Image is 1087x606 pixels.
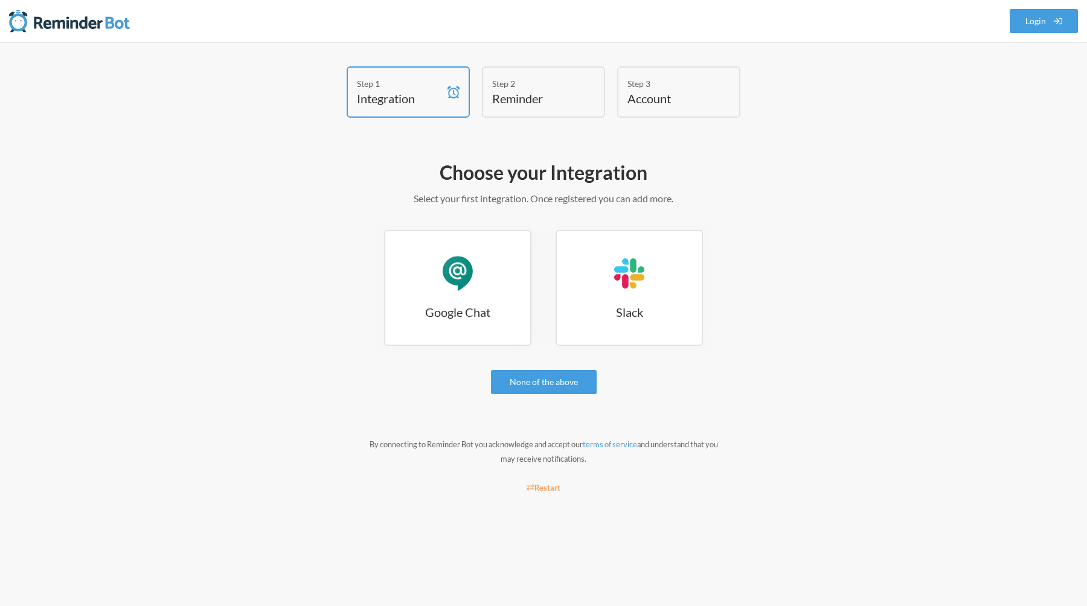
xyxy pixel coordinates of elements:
[193,160,894,185] h2: Choose your Integration
[557,304,702,321] h3: Slack
[193,191,894,206] p: Select your first integration. Once registered you can add more.
[1010,9,1079,33] a: Login
[491,370,597,394] a: None of the above
[9,9,130,33] img: Reminder Bot
[583,439,637,449] a: terms of service
[627,77,712,90] div: Step 3
[370,439,718,464] small: By connecting to Reminder Bot you acknowledge and accept our and understand that you may receive ...
[492,77,577,90] div: Step 2
[627,90,712,107] h4: Account
[492,90,577,107] h4: Reminder
[527,483,560,493] small: Restart
[357,90,441,107] h4: Integration
[357,77,441,90] div: Step 1
[385,304,530,321] h3: Google Chat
